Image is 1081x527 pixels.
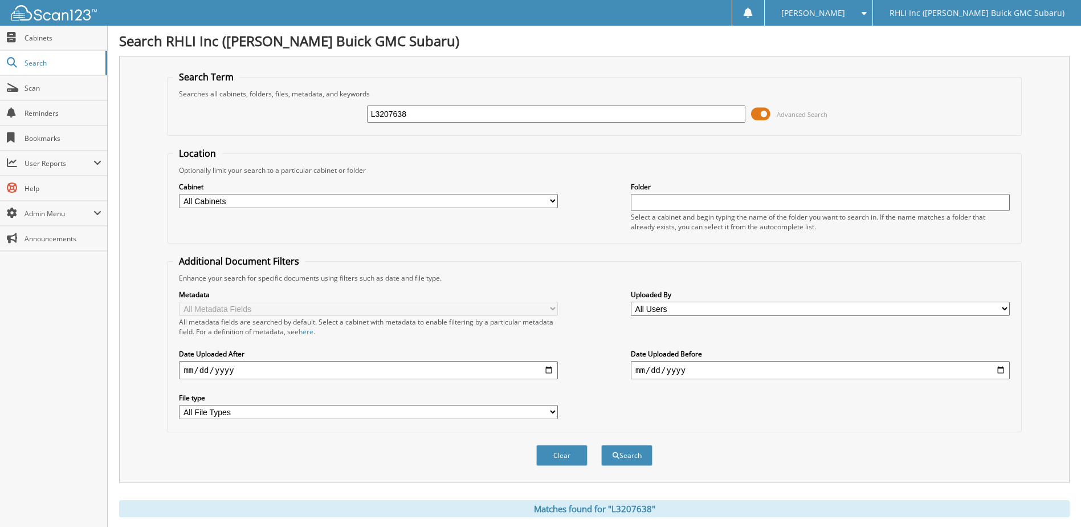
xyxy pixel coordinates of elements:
legend: Search Term [173,71,239,83]
h1: Search RHLI Inc ([PERSON_NAME] Buick GMC Subaru) [119,31,1070,50]
span: Scan [25,83,101,93]
label: Date Uploaded After [179,349,558,359]
label: Uploaded By [631,290,1010,299]
span: Announcements [25,234,101,244]
span: Reminders [25,108,101,118]
div: Enhance your search for specific documents using filters such as date and file type. [173,273,1015,283]
input: start [179,361,558,379]
label: File type [179,393,558,403]
span: Help [25,184,101,193]
span: Admin Menu [25,209,93,218]
span: Bookmarks [25,133,101,143]
span: User Reports [25,159,93,168]
legend: Additional Document Filters [173,255,305,267]
label: Metadata [179,290,558,299]
label: Cabinet [179,182,558,192]
label: Folder [631,182,1010,192]
img: scan123-logo-white.svg [11,5,97,21]
span: Search [25,58,100,68]
span: Cabinets [25,33,101,43]
div: Select a cabinet and begin typing the name of the folder you want to search in. If the name match... [631,212,1010,232]
label: Date Uploaded Before [631,349,1010,359]
legend: Location [173,147,222,160]
div: Optionally limit your search to a particular cabinet or folder [173,165,1015,175]
span: Advanced Search [777,110,827,119]
div: Matches found for "L3207638" [119,500,1070,517]
button: Search [601,445,652,466]
input: end [631,361,1010,379]
div: All metadata fields are searched by default. Select a cabinet with metadata to enable filtering b... [179,317,558,337]
button: Clear [536,445,588,466]
a: here [299,327,313,337]
div: Searches all cabinets, folders, files, metadata, and keywords [173,89,1015,99]
span: RHLI Inc ([PERSON_NAME] Buick GMC Subaru) [890,10,1064,17]
span: [PERSON_NAME] [781,10,845,17]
